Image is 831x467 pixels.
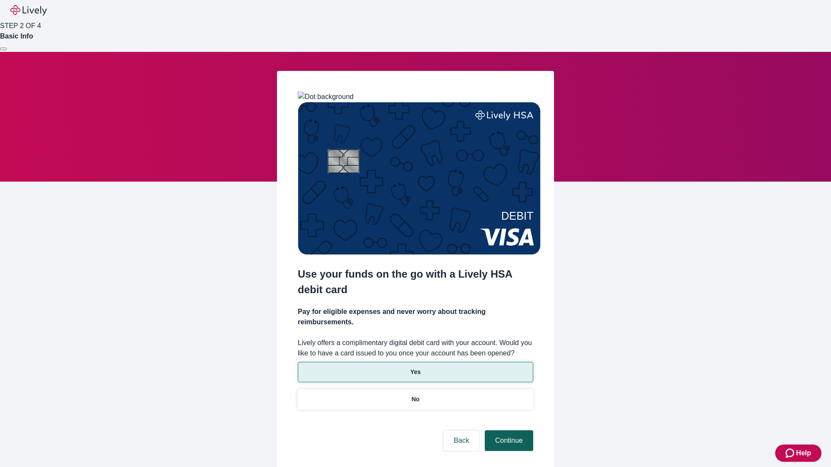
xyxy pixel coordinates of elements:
[298,102,541,255] img: Debit card
[410,368,421,377] p: Yes
[786,448,796,458] svg: Zendesk support icon
[443,430,480,451] button: Back
[298,362,533,382] button: Yes
[298,389,533,409] button: No
[298,338,533,358] label: Lively offers a complimentary digital debit card with your account. Would you like to have a card...
[298,92,354,102] img: Dot background
[412,395,420,404] p: No
[775,445,821,462] button: Zendesk support iconHelp
[485,430,533,451] button: Continue
[10,5,47,16] img: Lively
[298,307,533,327] h4: Pay for eligible expenses and never worry about tracking reimbursements.
[796,448,811,458] span: Help
[298,266,533,297] h2: Use your funds on the go with a Lively HSA debit card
